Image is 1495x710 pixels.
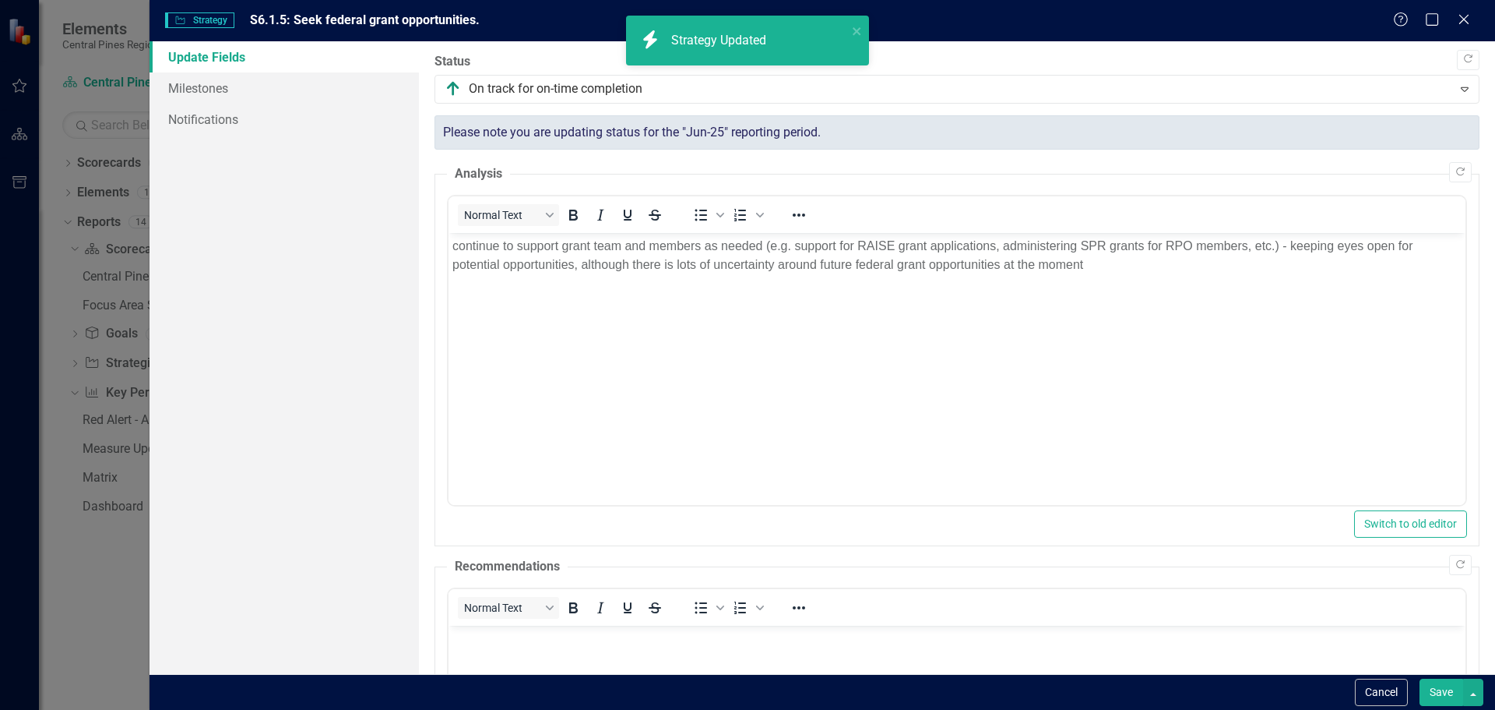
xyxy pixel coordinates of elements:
[448,233,1465,505] iframe: Rich Text Area
[642,597,668,619] button: Strikethrough
[250,12,480,27] span: S6.1.5: Seek federal grant opportunities.
[464,209,540,221] span: Normal Text
[614,597,641,619] button: Underline
[434,115,1479,150] div: Please note you are updating status for the "Jun-25" reporting period.
[447,558,568,576] legend: Recommendations
[464,602,540,614] span: Normal Text
[727,204,766,226] div: Numbered list
[786,204,812,226] button: Reveal or hide additional toolbar items
[688,204,726,226] div: Bullet list
[727,597,766,619] div: Numbered list
[642,204,668,226] button: Strikethrough
[458,204,559,226] button: Block Normal Text
[149,72,419,104] a: Milestones
[614,204,641,226] button: Underline
[165,12,234,28] span: Strategy
[149,41,419,72] a: Update Fields
[560,597,586,619] button: Bold
[149,104,419,135] a: Notifications
[587,597,614,619] button: Italic
[560,204,586,226] button: Bold
[1355,679,1408,706] button: Cancel
[587,204,614,226] button: Italic
[1419,679,1463,706] button: Save
[434,53,1479,71] label: Status
[688,597,726,619] div: Bullet list
[447,165,510,183] legend: Analysis
[786,597,812,619] button: Reveal or hide additional toolbar items
[458,597,559,619] button: Block Normal Text
[852,22,863,40] button: close
[671,32,770,50] div: Strategy Updated
[1354,510,1467,538] button: Switch to old editor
